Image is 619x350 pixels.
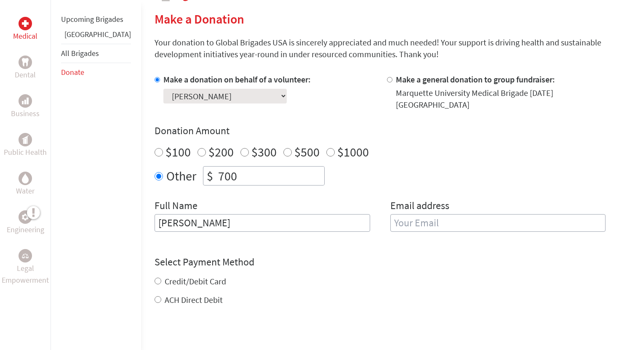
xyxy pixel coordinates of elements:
label: Other [166,166,196,186]
label: $500 [294,144,320,160]
a: Donate [61,67,84,77]
img: Engineering [22,214,29,220]
img: Business [22,98,29,104]
p: Public Health [4,146,47,158]
label: Make a donation on behalf of a volunteer: [163,74,311,85]
img: Dental [22,58,29,66]
label: Full Name [155,199,197,214]
label: $300 [251,144,277,160]
img: Legal Empowerment [22,253,29,258]
a: Upcoming Brigades [61,14,123,24]
div: Legal Empowerment [19,249,32,262]
p: Medical [13,30,37,42]
li: Panama [61,29,131,44]
p: Business [11,108,40,119]
div: Business [19,94,32,108]
li: Donate [61,63,131,82]
label: ACH Direct Debit [165,294,223,305]
p: Water [16,185,35,197]
h2: Make a Donation [155,11,606,27]
label: Make a general donation to group fundraiser: [396,74,555,85]
label: Credit/Debit Card [165,276,226,286]
img: Public Health [22,135,29,144]
a: [GEOGRAPHIC_DATA] [64,29,131,39]
a: DentalDental [15,56,36,81]
p: Engineering [7,224,44,236]
img: Medical [22,20,29,27]
div: Medical [19,17,32,30]
label: $100 [165,144,191,160]
div: Marquette University Medical Brigade [DATE] [GEOGRAPHIC_DATA] [396,87,606,111]
input: Enter Amount [216,167,324,185]
div: Dental [19,56,32,69]
h4: Donation Amount [155,124,606,138]
li: All Brigades [61,44,131,63]
p: Your donation to Global Brigades USA is sincerely appreciated and much needed! Your support is dr... [155,37,606,60]
a: All Brigades [61,48,99,58]
a: Legal EmpowermentLegal Empowerment [2,249,49,286]
input: Enter Full Name [155,214,370,232]
a: Public HealthPublic Health [4,133,47,158]
p: Dental [15,69,36,81]
h4: Select Payment Method [155,255,606,269]
a: MedicalMedical [13,17,37,42]
div: Public Health [19,133,32,146]
label: Email address [390,199,449,214]
div: Engineering [19,210,32,224]
p: Legal Empowerment [2,262,49,286]
div: $ [203,167,216,185]
img: Water [22,173,29,183]
li: Upcoming Brigades [61,10,131,29]
label: $200 [208,144,234,160]
a: EngineeringEngineering [7,210,44,236]
a: BusinessBusiness [11,94,40,119]
label: $1000 [337,144,369,160]
a: WaterWater [16,172,35,197]
div: Water [19,172,32,185]
input: Your Email [390,214,606,232]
